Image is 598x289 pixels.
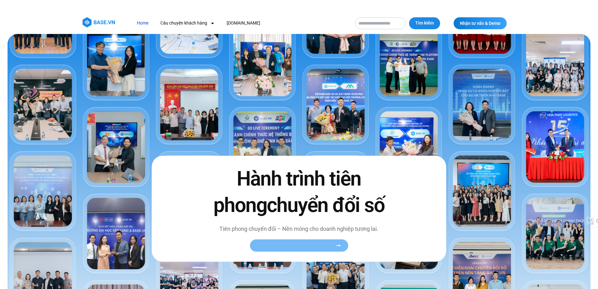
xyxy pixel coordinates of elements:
[460,21,500,25] span: Nhận tư vấn & Demo
[132,17,349,29] nav: Menu
[200,225,398,233] p: Tiên phong chuyển đổi – Nền móng cho doanh nghiệp tương lai.
[267,193,385,217] span: chuyển đổi số
[415,20,434,26] span: Tìm kiếm
[454,17,507,29] a: Nhận tư vấn & Demo
[156,17,219,29] a: Câu chuyện khách hàng
[132,17,153,29] a: Home
[250,239,348,252] a: Xem toàn bộ câu chuyện khách hàng
[222,17,265,29] a: [DOMAIN_NAME]
[200,166,398,218] h2: Hành trình tiên phong
[257,243,334,248] span: Xem toàn bộ câu chuyện khách hàng
[409,17,440,29] button: Tìm kiếm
